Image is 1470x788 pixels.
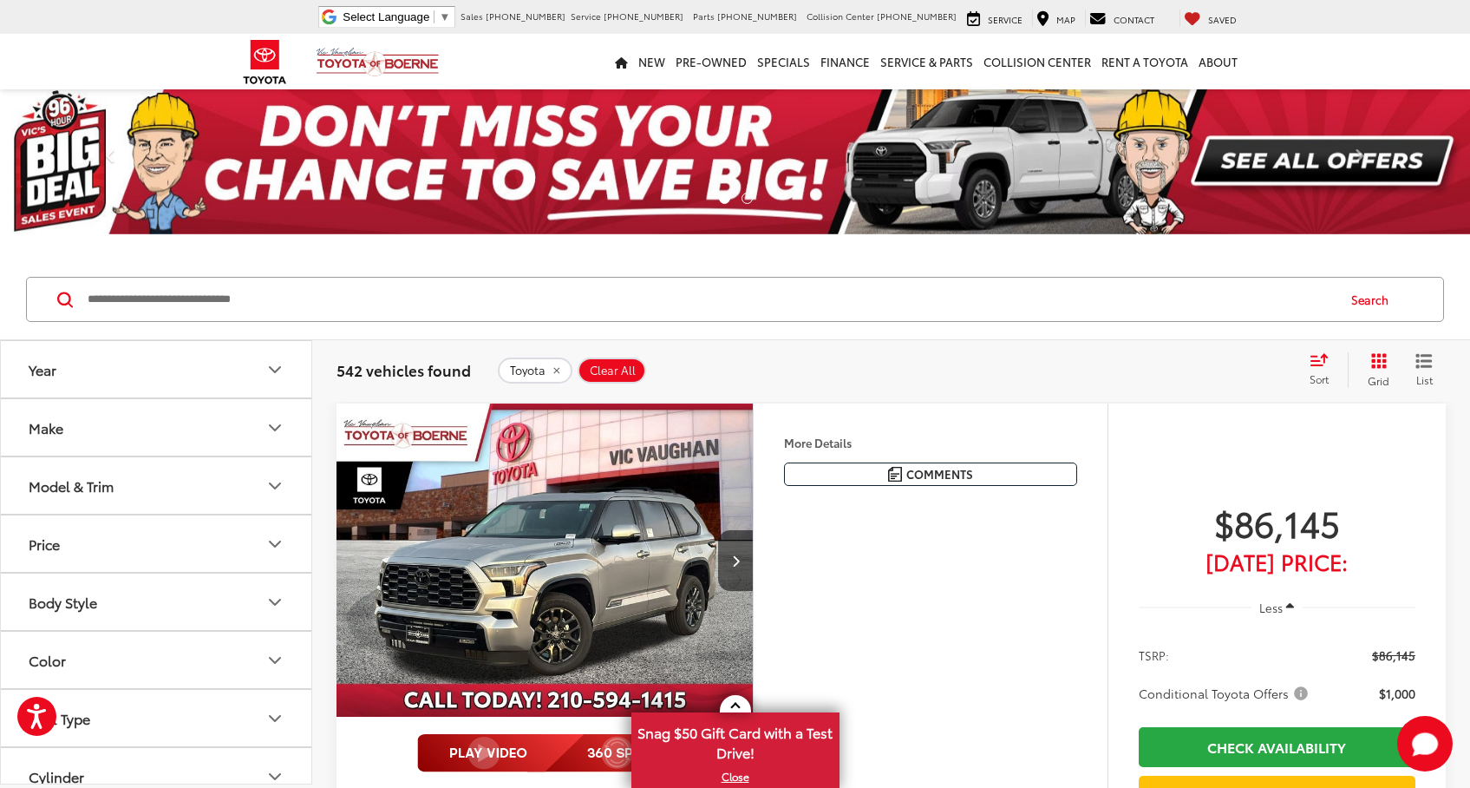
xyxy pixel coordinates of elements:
[1139,553,1415,570] span: [DATE] Price:
[633,34,670,89] a: New
[510,364,546,378] span: Toyota
[1139,685,1314,702] button: Conditional Toyota Offers
[1032,10,1080,27] a: Map
[717,10,797,23] span: [PHONE_NUMBER]
[461,10,483,23] span: Sales
[963,10,1027,27] a: Service
[1402,352,1446,387] button: List View
[610,34,633,89] a: Home
[1259,600,1283,615] span: Less
[265,359,285,380] div: Year
[1208,13,1237,26] span: Saved
[1085,10,1159,27] a: Contact
[439,10,450,23] span: ▼
[1397,716,1453,772] button: Toggle Chat Window
[1251,592,1303,623] button: Less
[906,466,973,483] span: Comments
[1372,647,1415,664] span: $86,145
[1415,372,1433,387] span: List
[1,341,313,397] button: YearYear
[1,457,313,514] button: Model & TrimModel & Trim
[29,710,90,726] div: Fuel Type
[417,734,673,772] img: full motion video
[265,476,285,496] div: Model & Trim
[86,279,1335,320] input: Search by Make, Model, or Keyword
[1139,501,1415,544] span: $86,145
[336,404,755,718] img: 2025 Toyota Sequoia Platinum
[486,10,565,23] span: [PHONE_NUMBER]
[265,708,285,729] div: Fuel Type
[1179,10,1241,27] a: My Saved Vehicles
[336,359,471,380] span: 542 vehicles found
[29,477,114,494] div: Model & Trim
[29,361,56,378] div: Year
[265,592,285,613] div: Body Style
[1379,685,1415,702] span: $1,000
[1,690,313,746] button: Fuel TypeFuel Type
[265,650,285,671] div: Color
[988,13,1022,26] span: Service
[29,594,97,610] div: Body Style
[1,632,313,688] button: ColorColor
[1,574,313,630] button: Body StyleBody Style
[1348,352,1402,387] button: Grid View
[784,437,1077,449] h4: More Details
[1,399,313,456] button: MakeMake
[590,364,636,378] span: Clear All
[578,358,646,384] button: Clear All
[1310,371,1329,386] span: Sort
[232,34,297,90] img: Toyota
[1139,727,1415,766] a: Check Availability
[316,47,440,77] img: Vic Vaughan Toyota of Boerne
[1096,34,1193,89] a: Rent a Toyota
[1335,278,1414,321] button: Search
[670,34,752,89] a: Pre-Owned
[1368,373,1389,388] span: Grid
[752,34,815,89] a: Specials
[571,10,601,23] span: Service
[1301,352,1348,387] button: Select sort value
[815,34,875,89] a: Finance
[336,404,755,717] div: 2025 Toyota Sequoia Platinum 0
[978,34,1096,89] a: Collision Center
[1,515,313,572] button: PricePrice
[1114,13,1154,26] span: Contact
[343,10,429,23] span: Select Language
[604,10,683,23] span: [PHONE_NUMBER]
[633,714,838,767] span: Snag $50 Gift Card with a Test Drive!
[784,463,1077,486] button: Comments
[29,535,60,552] div: Price
[1056,13,1075,26] span: Map
[343,10,450,23] a: Select Language​
[29,652,66,668] div: Color
[807,10,874,23] span: Collision Center
[434,10,434,23] span: ​
[1193,34,1243,89] a: About
[877,10,957,23] span: [PHONE_NUMBER]
[1139,647,1169,664] span: TSRP:
[265,766,285,787] div: Cylinder
[498,358,572,384] button: remove Toyota
[29,768,84,785] div: Cylinder
[1139,685,1311,702] span: Conditional Toyota Offers
[718,530,753,591] button: Next image
[336,404,755,717] a: 2025 Toyota Sequoia Platinum2025 Toyota Sequoia Platinum2025 Toyota Sequoia Platinum2025 Toyota S...
[265,534,285,555] div: Price
[1397,716,1453,772] svg: Start Chat
[693,10,715,23] span: Parts
[875,34,978,89] a: Service & Parts: Opens in a new tab
[29,419,63,436] div: Make
[265,417,285,438] div: Make
[888,467,902,482] img: Comments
